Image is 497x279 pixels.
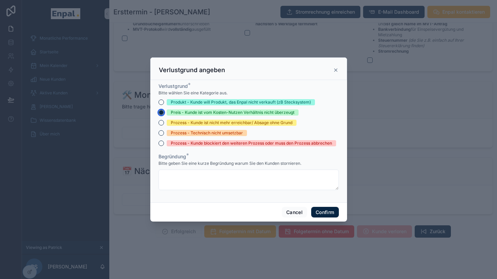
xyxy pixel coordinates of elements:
[158,161,301,166] span: Bitte geben Sie eine kurze Begründung warum Sie den Kunden stornieren.
[282,207,307,218] button: Cancel
[171,120,292,126] div: Prozess - Kunde ist nicht mehr erreichbar/ Absage ohne Grund
[158,83,188,89] span: Verlustgrund
[158,154,186,159] span: Begründung
[171,130,243,136] div: Prozess - Technisch nicht umsetzbar
[159,66,225,74] h3: Verlustgrund angeben
[171,99,311,105] div: Produkt - Kunde will Produkt, das Enpal nicht verkauft (zB Stecksystem)
[171,109,294,116] div: Preis - Kunde ist vom Kosten-Nutzen Verhältnis nicht überzeugt
[158,90,227,96] span: Bitte wählen Sie eine Kategorie aus.
[311,207,339,218] button: Confirm
[171,140,332,146] div: Prozess - Kunde blockiert den weiteren Prozess oder muss den Prozess abbrechen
